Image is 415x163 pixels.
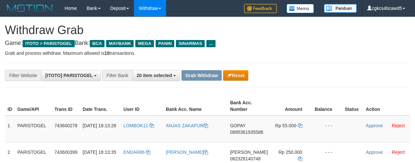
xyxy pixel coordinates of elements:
a: Approve [366,150,383,155]
img: panduan.png [324,4,357,13]
span: PANIN [156,40,174,47]
a: Copy 55000 to clipboard [298,123,302,128]
span: MEGA [135,40,154,47]
th: Date Trans. [80,97,121,115]
h4: Game: Bank: [5,40,410,47]
button: [ITOTO] PARISTOGEL [41,70,101,81]
th: Game/API [15,97,52,115]
h1: Withdraw Grab [5,24,410,37]
a: ANJAS ZAKAPUR [166,123,208,128]
td: - - - [312,115,342,142]
span: [DATE] 18:13:28 [83,123,116,128]
th: Status [342,97,363,115]
span: GOPAY [230,123,245,128]
span: Copy 0895361935588 to clipboard [230,130,263,135]
a: [PERSON_NAME] [166,150,208,155]
span: SINARMAS [176,40,205,47]
th: Amount [271,97,312,115]
th: Action [363,97,410,115]
a: Approve [366,123,383,128]
a: ENDAR86 [123,150,150,155]
span: Rp 55.000 [275,123,296,128]
a: Reject [392,123,405,128]
button: Grab Withdraw [181,70,222,81]
th: Balance [312,97,342,115]
span: 743600278 [54,123,77,128]
span: MAYBANK [106,40,134,47]
th: User ID [121,97,163,115]
span: Copy 082328140748 to clipboard [230,156,260,161]
span: 743600399 [54,150,77,155]
button: Reset [223,70,248,81]
th: ID [5,97,15,115]
span: [PERSON_NAME] [230,150,268,155]
div: Filter Website [5,70,41,81]
span: ... [206,40,215,47]
th: Trans ID [52,97,80,115]
td: PARISTOGEL [15,115,52,142]
span: [DATE] 18:13:35 [83,150,116,155]
div: Filter Bank [102,70,132,81]
th: Bank Acc. Number [227,97,270,115]
a: LOMBOK11 [123,123,154,128]
a: Reject [392,150,405,155]
td: 1 [5,115,15,142]
img: Feedback.jpg [244,4,277,13]
span: ENDAR86 [123,150,145,155]
span: Rp 250.000 [278,150,302,155]
button: 20 item selected [132,70,180,81]
strong: 10 [104,51,109,56]
img: Button%20Memo.svg [287,4,314,13]
p: Grab and process withdraw. Maximum allowed is transactions. [5,50,410,56]
span: BCA [90,40,104,47]
span: ITOTO > PARISTOGEL [23,40,75,47]
span: LOMBOK11 [123,123,148,128]
span: 20 item selected [137,73,172,78]
a: Copy 250000 to clipboard [298,156,302,161]
th: Bank Acc. Name [163,97,227,115]
span: [ITOTO] PARISTOGEL [45,73,93,78]
img: MOTION_logo.png [5,3,55,13]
